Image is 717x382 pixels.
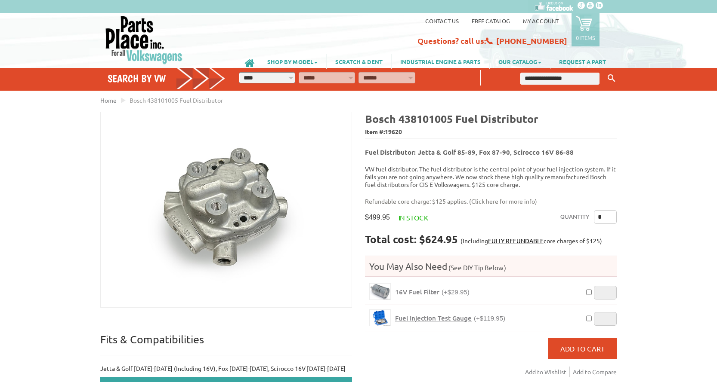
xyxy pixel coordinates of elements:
[100,96,117,104] a: Home
[369,283,391,300] a: 16V Fuel Filter
[392,54,489,69] a: INDUSTRIAL ENGINE & PARTS
[488,237,544,244] a: FULLY REFUNDABLE
[576,34,595,41] p: 0 items
[365,213,390,221] span: $499.95
[105,15,183,64] img: Parts Place Inc!
[327,54,391,69] a: SCRATCH & DENT
[395,287,439,296] span: 16V Fuel Filter
[525,367,570,377] a: Add to Wishlist
[399,213,428,222] span: In stock
[100,333,352,355] p: Fits & Compatibilities
[560,210,590,224] label: Quantity
[471,197,535,205] a: Click here for more info
[395,314,505,322] a: Fuel Injection Test Gauge(+$119.95)
[370,284,390,299] img: 16V Fuel Filter
[365,126,617,138] span: Item #:
[370,310,390,326] img: Fuel Injection Test Gauge
[259,54,326,69] a: SHOP BY MODEL
[605,71,618,86] button: Keyword Search
[365,232,458,246] strong: Total cost: $624.95
[460,237,602,244] span: (including core charges of $125)
[548,338,617,359] button: Add to Cart
[108,72,226,85] h4: Search by VW
[425,17,459,24] a: Contact us
[560,344,605,353] span: Add to Cart
[523,17,559,24] a: My Account
[365,165,617,188] p: VW fuel distributor. The fuel distributor is the central point of your fuel injection system. If ...
[365,112,538,125] b: Bosch 438101005 Fuel Distributor
[490,54,550,69] a: OUR CATALOG
[472,17,510,24] a: Free Catalog
[369,309,391,326] a: Fuel Injection Test Gauge
[385,128,402,135] span: 19620
[130,96,223,104] span: Bosch 438101005 Fuel Distributor
[395,288,470,296] a: 16V Fuel Filter(+$29.95)
[573,367,617,377] a: Add to Compare
[365,197,610,206] p: Refundable core charge: $125 applies. ( )
[365,148,574,156] b: Fuel Distributor: Jetta & Golf 85-89, Fox 87-90, Scirocco 16V 86-88
[365,260,617,272] h4: You May Also Need
[395,314,472,322] span: Fuel Injection Test Gauge
[442,288,470,296] span: (+$29.95)
[550,54,615,69] a: REQUEST A PART
[447,263,506,272] span: (See DIY Tip Below)
[474,315,505,322] span: (+$119.95)
[572,13,600,46] a: 0 items
[101,112,352,307] img: Bosch 438101005 Fuel Distributor
[100,364,352,373] p: Jetta & Golf [DATE]-[DATE] (Including 16V), Fox [DATE]-[DATE], Scirocco 16V [DATE]-[DATE]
